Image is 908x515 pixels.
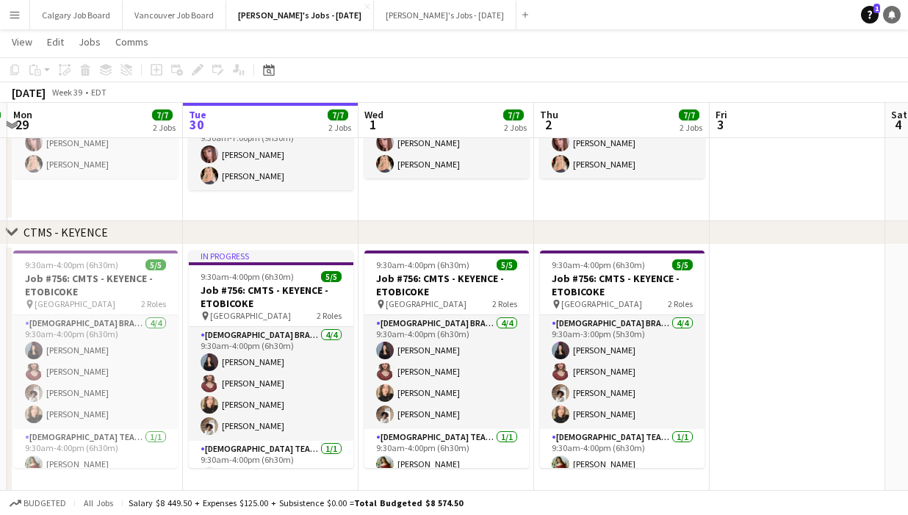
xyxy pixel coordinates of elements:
div: 2 Jobs [328,122,351,133]
span: 5/5 [672,259,693,270]
span: [GEOGRAPHIC_DATA] [35,298,115,309]
button: Budgeted [7,495,68,511]
span: 3 [713,116,727,133]
div: [DATE] [12,85,46,100]
h3: Job #756: CMTS - KEYENCE - ETOBICOKE [189,284,353,310]
button: Vancouver Job Board [123,1,226,29]
span: 30 [187,116,206,133]
span: View [12,35,32,48]
app-card-role: [DEMOGRAPHIC_DATA] Brand Ambassador2/29:00am-5:00pm (8h)[PERSON_NAME][PERSON_NAME] [13,107,178,179]
div: 2 Jobs [153,122,176,133]
span: 2 Roles [492,298,517,309]
div: 2 Jobs [680,122,702,133]
span: 9:30am-4:00pm (6h30m) [552,259,645,270]
span: 4 [889,116,907,133]
app-card-role: [DEMOGRAPHIC_DATA] Brand Ambassador4/49:30am-4:00pm (6h30m)[PERSON_NAME][PERSON_NAME][PERSON_NAME... [13,315,178,429]
span: 2 [538,116,558,133]
a: View [6,32,38,51]
span: 2 Roles [317,310,342,321]
app-card-role: [DEMOGRAPHIC_DATA] Team Leader1/19:30am-4:00pm (6h30m) [189,441,353,491]
span: Sat [891,108,907,121]
span: Tue [189,108,206,121]
app-card-role: [DEMOGRAPHIC_DATA] Brand Ambassador2/29:30am-7:00pm (9h30m)[PERSON_NAME][PERSON_NAME] [189,119,353,190]
app-card-role: [DEMOGRAPHIC_DATA] Team Leader1/19:30am-4:00pm (6h30m)[PERSON_NAME] [540,429,705,479]
span: 7/7 [503,109,524,120]
h3: Job #756: CMTS - KEYENCE - ETOBICOKE [13,272,178,298]
div: 2 Jobs [504,122,527,133]
a: Edit [41,32,70,51]
app-card-role: [DEMOGRAPHIC_DATA] Brand Ambassador4/49:30am-4:00pm (6h30m)[PERSON_NAME][PERSON_NAME][PERSON_NAME... [189,327,353,441]
span: 7/7 [328,109,348,120]
app-job-card: 9:30am-4:00pm (6h30m)5/5Job #756: CMTS - KEYENCE - ETOBICOKE [GEOGRAPHIC_DATA]2 Roles[DEMOGRAPHIC... [540,251,705,468]
span: 5/5 [321,271,342,282]
app-card-role: [DEMOGRAPHIC_DATA] Brand Ambassador2/29:45am-5:00pm (7h15m)[PERSON_NAME][PERSON_NAME] [364,107,529,179]
span: 1 [873,4,880,13]
span: 2 Roles [141,298,166,309]
span: Comms [115,35,148,48]
a: 1 [861,6,879,24]
div: CTMS - KEYENCE [24,225,108,240]
span: 7/7 [679,109,699,120]
span: Budgeted [24,498,66,508]
span: All jobs [81,497,116,508]
div: EDT [91,87,107,98]
span: 5/5 [497,259,517,270]
span: 7/7 [152,109,173,120]
span: Thu [540,108,558,121]
span: 29 [11,116,32,133]
div: In progress [189,251,353,262]
div: Salary $8 449.50 + Expenses $125.00 + Subsistence $0.00 = [129,497,463,508]
span: Wed [364,108,383,121]
span: Jobs [79,35,101,48]
span: Week 39 [48,87,85,98]
span: 5/5 [145,259,166,270]
span: [GEOGRAPHIC_DATA] [210,310,291,321]
span: [GEOGRAPHIC_DATA] [561,298,642,309]
span: Edit [47,35,64,48]
h3: Job #756: CMTS - KEYENCE - ETOBICOKE [540,272,705,298]
app-card-role: [DEMOGRAPHIC_DATA] Team Leader1/19:30am-4:00pm (6h30m)[PERSON_NAME] [364,429,529,479]
span: 9:30am-4:00pm (6h30m) [376,259,469,270]
app-card-role: [DEMOGRAPHIC_DATA] Brand Ambassador2/29:45am-3:00pm (5h15m)[PERSON_NAME][PERSON_NAME] [540,107,705,179]
app-card-role: [DEMOGRAPHIC_DATA] Brand Ambassador4/49:30am-3:00pm (5h30m)[PERSON_NAME][PERSON_NAME][PERSON_NAME... [540,315,705,429]
app-card-role: [DEMOGRAPHIC_DATA] Brand Ambassador4/49:30am-4:00pm (6h30m)[PERSON_NAME][PERSON_NAME][PERSON_NAME... [364,315,529,429]
button: [PERSON_NAME]'s Jobs - [DATE] [226,1,374,29]
span: 2 Roles [668,298,693,309]
h3: Job #756: CMTS - KEYENCE - ETOBICOKE [364,272,529,298]
span: 9:30am-4:00pm (6h30m) [25,259,118,270]
app-card-role: [DEMOGRAPHIC_DATA] Team Leader1/19:30am-4:00pm (6h30m)[PERSON_NAME] [13,429,178,479]
a: Comms [109,32,154,51]
a: Jobs [73,32,107,51]
span: 1 [362,116,383,133]
app-job-card: 9:30am-4:00pm (6h30m)5/5Job #756: CMTS - KEYENCE - ETOBICOKE [GEOGRAPHIC_DATA]2 Roles[DEMOGRAPHIC... [13,251,178,468]
span: 9:30am-4:00pm (6h30m) [201,271,294,282]
span: [GEOGRAPHIC_DATA] [386,298,466,309]
span: Total Budgeted $8 574.50 [354,497,463,508]
span: Fri [716,108,727,121]
app-job-card: 9:30am-4:00pm (6h30m)5/5Job #756: CMTS - KEYENCE - ETOBICOKE [GEOGRAPHIC_DATA]2 Roles[DEMOGRAPHIC... [364,251,529,468]
span: Mon [13,108,32,121]
app-job-card: In progress9:30am-4:00pm (6h30m)5/5Job #756: CMTS - KEYENCE - ETOBICOKE [GEOGRAPHIC_DATA]2 Roles[... [189,251,353,468]
button: [PERSON_NAME]'s Jobs - [DATE] [374,1,516,29]
button: Calgary Job Board [30,1,123,29]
